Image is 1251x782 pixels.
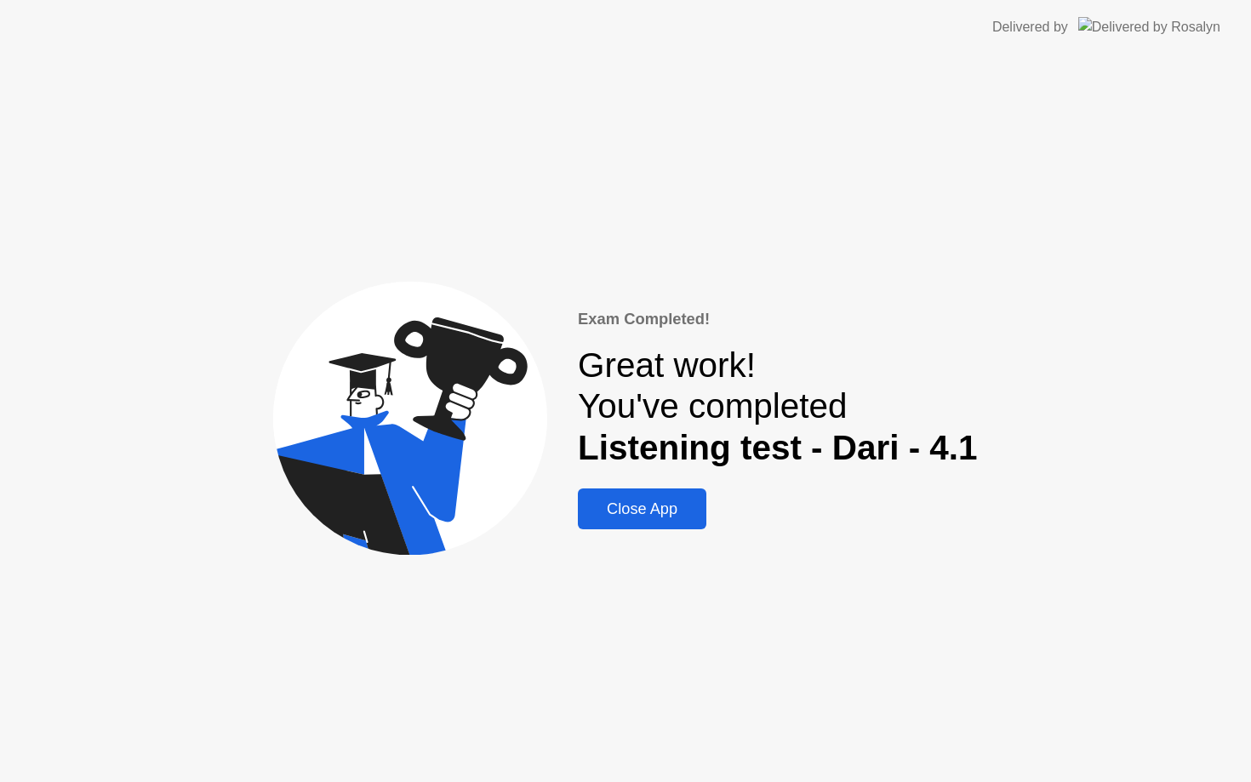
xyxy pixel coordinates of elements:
button: Close App [578,488,706,529]
b: Listening test - Dari - 4.1 [578,428,977,467]
div: Delivered by [992,17,1068,37]
div: Exam Completed! [578,307,977,331]
div: Close App [583,500,701,518]
img: Delivered by Rosalyn [1078,17,1220,37]
div: Great work! You've completed [578,345,977,469]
